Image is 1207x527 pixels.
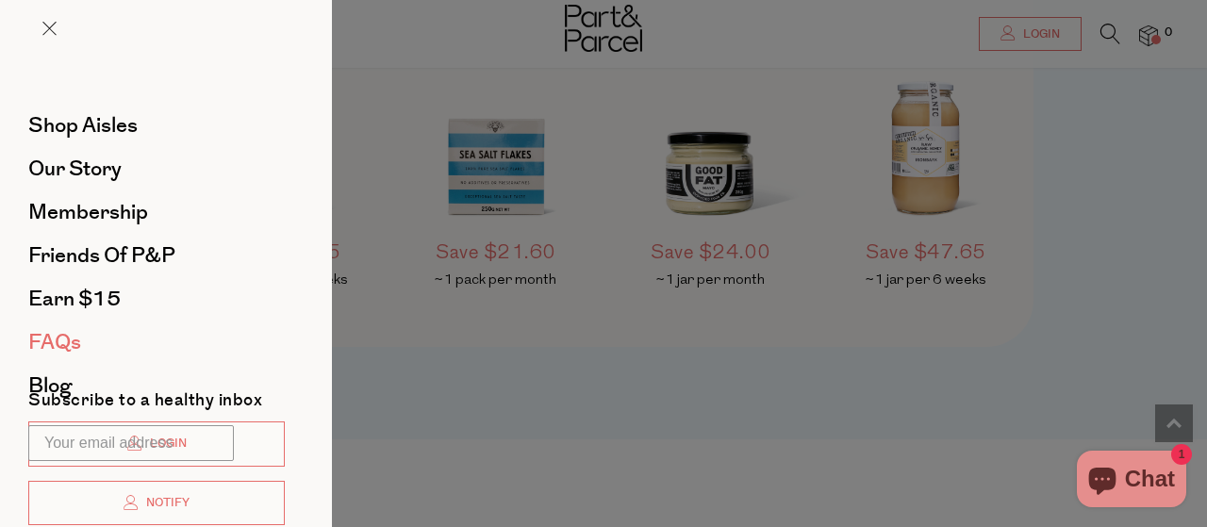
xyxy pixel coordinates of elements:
[28,284,121,314] span: Earn $15
[28,481,285,526] a: Notify
[28,154,122,184] span: Our Story
[28,158,285,179] a: Our Story
[28,197,148,227] span: Membership
[28,371,72,401] span: Blog
[28,425,234,461] input: Your email address
[28,332,285,353] a: FAQs
[28,115,285,136] a: Shop Aisles
[28,110,138,140] span: Shop Aisles
[28,288,285,309] a: Earn $15
[28,240,175,271] span: Friends of P&P
[1071,451,1192,512] inbox-online-store-chat: Shopify online store chat
[28,245,285,266] a: Friends of P&P
[28,327,81,357] span: FAQs
[28,392,262,416] label: Subscribe to a healthy inbox
[141,495,190,511] span: Notify
[28,202,285,222] a: Membership
[28,375,285,396] a: Blog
